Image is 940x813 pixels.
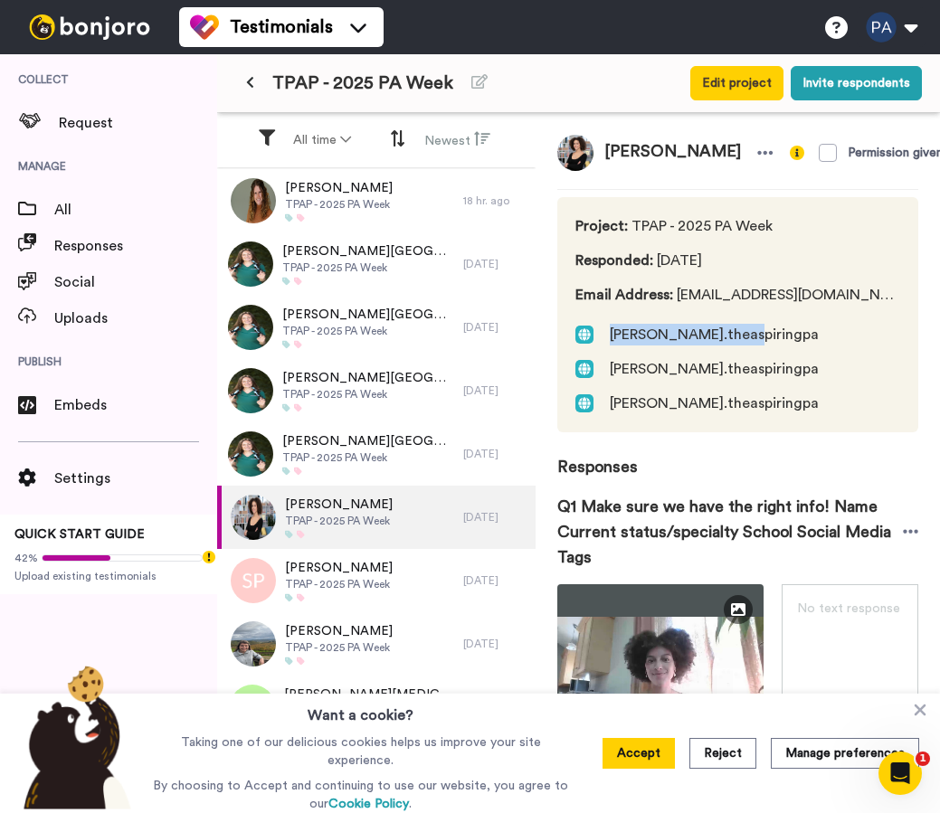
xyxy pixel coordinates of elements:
p: Taking one of our delicious cookies helps us improve your site experience. [148,733,573,770]
span: [PERSON_NAME].theaspiringpa [610,358,819,380]
span: [PERSON_NAME] [593,135,752,171]
span: [PERSON_NAME] [285,179,393,197]
div: [DATE] [463,383,527,398]
img: tm-color.svg [190,13,219,42]
span: Uploads [54,307,217,329]
span: TPAP - 2025 PA Week [285,197,393,212]
span: Q1 Make sure we have the right info! Name Current status/specialty School Social Media Tags [557,494,903,570]
span: [PERSON_NAME] [285,622,393,640]
span: TPAP - 2025 PA Week [282,260,454,275]
img: web.svg [575,394,593,412]
button: All time [282,124,362,156]
h3: Want a cookie? [308,694,413,726]
a: [PERSON_NAME][MEDICAL_DATA]TPAP - 2025 PA Week[DATE] [217,676,536,739]
img: info-yellow.svg [790,146,804,160]
span: [PERSON_NAME].theaspiringpa [610,324,819,345]
span: [PERSON_NAME].theaspiringpa [610,392,819,414]
a: [PERSON_NAME][GEOGRAPHIC_DATA][PERSON_NAME]TPAP - 2025 PA Week[DATE] [217,296,536,359]
div: [DATE] [463,320,527,335]
div: [DATE] [463,637,527,651]
img: web.svg [575,326,593,344]
iframe: Intercom live chat [878,752,922,795]
span: TPAP - 2025 PA Week [285,514,393,528]
span: Upload existing testimonials [14,569,203,583]
span: Responses [557,432,918,479]
img: f35ba85a-f249-483d-a9b7-65cd846d0d4f-thumbnail_full-1759778447.jpg [557,584,764,765]
span: TPAP - 2025 PA Week [285,640,393,655]
span: [DATE] [575,250,900,271]
img: df038018-c642-4fb7-8bef-09691266a70d.jpeg [557,135,593,171]
a: [PERSON_NAME][GEOGRAPHIC_DATA][PERSON_NAME]TPAP - 2025 PA Week[DATE] [217,232,536,296]
span: 1 [916,752,930,766]
span: TPAP - 2025 PA Week [282,387,454,402]
span: [PERSON_NAME][GEOGRAPHIC_DATA][PERSON_NAME] [282,432,454,450]
div: [DATE] [463,573,527,588]
img: 828edc24-11c2-482a-ae2f-31af0225efdc.jpeg [228,431,273,477]
img: 828edc24-11c2-482a-ae2f-31af0225efdc.jpeg [228,368,273,413]
img: mw.png [230,685,275,730]
span: Embeds [54,394,217,416]
button: Edit project [690,66,783,100]
span: Settings [54,468,217,489]
img: f506cbc6-c4d0-442b-baaa-d2f70513acdb.jpeg [231,621,276,666]
div: [DATE] [463,257,527,271]
span: 42% [14,551,38,565]
span: [PERSON_NAME][GEOGRAPHIC_DATA][PERSON_NAME] [282,306,454,324]
span: [PERSON_NAME][MEDICAL_DATA] [284,685,454,704]
span: Email Address : [575,288,673,302]
a: [PERSON_NAME]TPAP - 2025 PA Week18 hr. ago [217,169,536,232]
span: [PERSON_NAME][GEOGRAPHIC_DATA][PERSON_NAME] [282,242,454,260]
span: QUICK START GUIDE [14,528,145,541]
img: 828edc24-11c2-482a-ae2f-31af0225efdc.jpeg [228,305,273,350]
span: Project : [575,219,628,233]
span: TPAP - 2025 PA Week [282,450,454,465]
span: Social [54,271,217,293]
div: [DATE] [463,447,527,461]
img: 828edc24-11c2-482a-ae2f-31af0225efdc.jpeg [228,241,273,287]
img: df038018-c642-4fb7-8bef-09691266a70d.jpeg [231,495,276,540]
span: [PERSON_NAME] [285,559,393,577]
span: Responded : [575,253,653,268]
img: web.svg [575,360,593,378]
img: sp.png [231,558,276,603]
span: TPAP - 2025 PA Week [282,324,454,338]
button: Reject [689,738,756,769]
img: bear-with-cookie.png [7,665,141,809]
button: Invite respondents [791,66,922,100]
button: Manage preferences [771,738,919,769]
img: 8d37577f-f150-4295-8149-37672134a21e.jpeg [231,178,276,223]
a: [PERSON_NAME][GEOGRAPHIC_DATA][PERSON_NAME]TPAP - 2025 PA Week[DATE] [217,422,536,486]
button: Accept [603,738,675,769]
span: Request [59,112,217,134]
span: [EMAIL_ADDRESS][DOMAIN_NAME] [575,284,900,306]
span: TPAP - 2025 PA Week [272,71,453,96]
div: Tooltip anchor [201,549,217,565]
div: 18 hr. ago [463,194,527,208]
span: No text response [797,602,900,615]
p: By choosing to Accept and continuing to use our website, you agree to our . [148,777,573,813]
span: [PERSON_NAME][GEOGRAPHIC_DATA][PERSON_NAME] [282,369,454,387]
span: [PERSON_NAME] [285,496,393,514]
span: TPAP - 2025 PA Week [285,577,393,591]
span: All [54,199,217,221]
button: Newest [413,123,501,157]
span: Responses [54,235,217,257]
a: [PERSON_NAME]TPAP - 2025 PA Week[DATE] [217,549,536,612]
span: Testimonials [230,14,333,40]
a: [PERSON_NAME]TPAP - 2025 PA Week[DATE] [217,612,536,676]
a: Cookie Policy [328,798,409,810]
a: [PERSON_NAME][GEOGRAPHIC_DATA][PERSON_NAME]TPAP - 2025 PA Week[DATE] [217,359,536,422]
span: TPAP - 2025 PA Week [575,215,900,237]
a: [PERSON_NAME]TPAP - 2025 PA Week[DATE] [217,486,536,549]
div: [DATE] [463,510,527,525]
img: bj-logo-header-white.svg [22,14,157,40]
